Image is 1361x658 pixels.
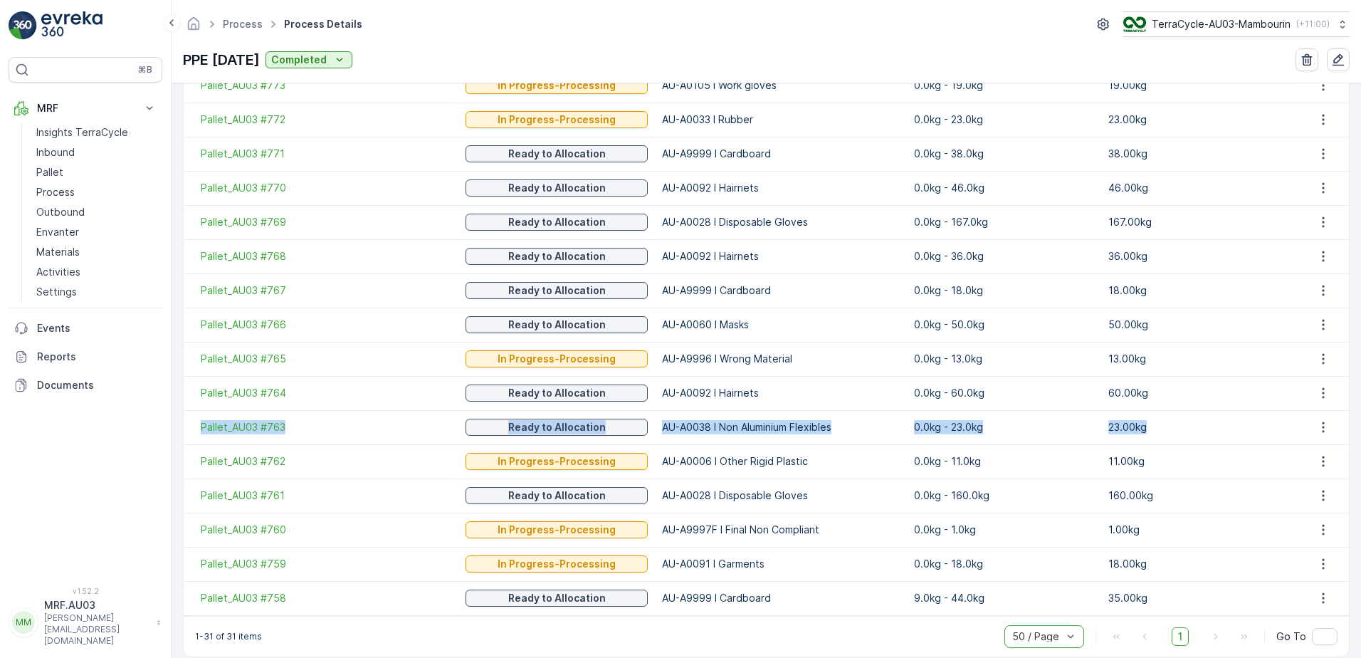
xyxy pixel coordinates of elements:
p: AU-A0092 I Hairnets [662,386,899,400]
p: 0.0kg - 18.0kg [914,283,1095,298]
p: 0.0kg - 19.0kg [914,78,1095,93]
p: AU-A9999 I Cardboard [662,591,899,605]
a: Pallet_AU03 #770 [201,181,451,195]
p: MRF.AU03 [44,598,149,612]
button: Ready to Allocation [466,590,648,607]
p: In Progress-Processing [498,523,616,537]
span: Pallet_AU03 #773 [201,78,451,93]
p: Settings [36,285,77,299]
button: Ready to Allocation [466,248,648,265]
p: Pallet [36,165,63,179]
button: Ready to Allocation [466,316,648,333]
p: Envanter [36,225,79,239]
a: Pallet_AU03 #764 [201,386,451,400]
p: AU-A0006 I Other Rigid Plastic [662,454,899,469]
img: image_D6FFc8H.png [1123,16,1146,32]
p: Documents [37,378,157,392]
p: 18.00kg [1108,283,1289,298]
button: Ready to Allocation [466,145,648,162]
p: Ready to Allocation [508,420,606,434]
p: Activities [36,265,80,279]
p: 0.0kg - 36.0kg [914,249,1095,263]
p: AU-A9999 I Cardboard [662,283,899,298]
p: PPE [DATE] [183,49,260,70]
p: 0.0kg - 38.0kg [914,147,1095,161]
a: Activities [31,262,162,282]
a: Pallet_AU03 #771 [201,147,451,161]
span: Go To [1276,630,1306,644]
a: Pallet_AU03 #762 [201,454,451,469]
p: 0.0kg - 23.0kg [914,113,1095,127]
p: 35.00kg [1108,591,1289,605]
p: AU-A0060 I Masks [662,318,899,332]
p: 160.00kg [1108,489,1289,503]
button: In Progress-Processing [466,521,648,538]
a: Settings [31,282,162,302]
a: Pallet [31,162,162,182]
button: In Progress-Processing [466,350,648,367]
p: AU-A9996 I Wrong Material [662,352,899,366]
p: Ready to Allocation [508,283,606,298]
p: AU-A9997F I Final Non Compliant [662,523,899,537]
button: Ready to Allocation [466,214,648,231]
span: Pallet_AU03 #761 [201,489,451,503]
span: 1 [1172,627,1189,646]
p: Ready to Allocation [508,147,606,161]
p: 50.00kg [1108,318,1289,332]
span: Pallet_AU03 #772 [201,113,451,127]
p: 0.0kg - 160.0kg [914,489,1095,503]
p: 0.0kg - 1.0kg [914,523,1095,537]
p: ⌘B [138,64,152,75]
p: 19.00kg [1108,78,1289,93]
a: Reports [9,343,162,371]
button: In Progress-Processing [466,453,648,470]
a: Outbound [31,202,162,222]
button: Ready to Allocation [466,487,648,504]
button: Completed [266,51,352,68]
p: 36.00kg [1108,249,1289,263]
p: AU-A9999 I Cardboard [662,147,899,161]
span: v 1.52.2 [9,587,162,595]
p: AU-A0038 I Non Aluminium Flexibles [662,420,899,434]
p: 23.00kg [1108,420,1289,434]
p: 0.0kg - 60.0kg [914,386,1095,400]
a: Envanter [31,222,162,242]
button: Ready to Allocation [466,282,648,299]
p: 18.00kg [1108,557,1289,571]
a: Events [9,314,162,343]
a: Pallet_AU03 #766 [201,318,451,332]
p: Materials [36,245,80,259]
p: In Progress-Processing [498,352,616,366]
p: Completed [271,53,327,67]
span: Pallet_AU03 #763 [201,420,451,434]
p: Outbound [36,205,85,219]
p: AU-A0091 I Garments [662,557,899,571]
p: In Progress-Processing [498,113,616,127]
p: AU-A0105 I Work gloves [662,78,899,93]
p: In Progress-Processing [498,454,616,469]
p: Ready to Allocation [508,386,606,400]
a: Materials [31,242,162,262]
p: TerraCycle-AU03-Mambourin [1152,17,1291,31]
a: Pallet_AU03 #765 [201,352,451,366]
p: ( +11:00 ) [1296,19,1330,30]
p: 38.00kg [1108,147,1289,161]
a: Pallet_AU03 #767 [201,283,451,298]
p: 46.00kg [1108,181,1289,195]
p: Reports [37,350,157,364]
a: Pallet_AU03 #760 [201,523,451,537]
a: Insights TerraCycle [31,122,162,142]
p: [PERSON_NAME][EMAIL_ADDRESS][DOMAIN_NAME] [44,612,149,647]
p: 23.00kg [1108,113,1289,127]
img: logo_light-DOdMpM7g.png [41,11,103,40]
p: 0.0kg - 23.0kg [914,420,1095,434]
div: MM [12,611,35,634]
p: AU-A0033 I Rubber [662,113,899,127]
button: TerraCycle-AU03-Mambourin(+11:00) [1123,11,1350,37]
a: Pallet_AU03 #769 [201,215,451,229]
p: Ready to Allocation [508,318,606,332]
span: Pallet_AU03 #768 [201,249,451,263]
